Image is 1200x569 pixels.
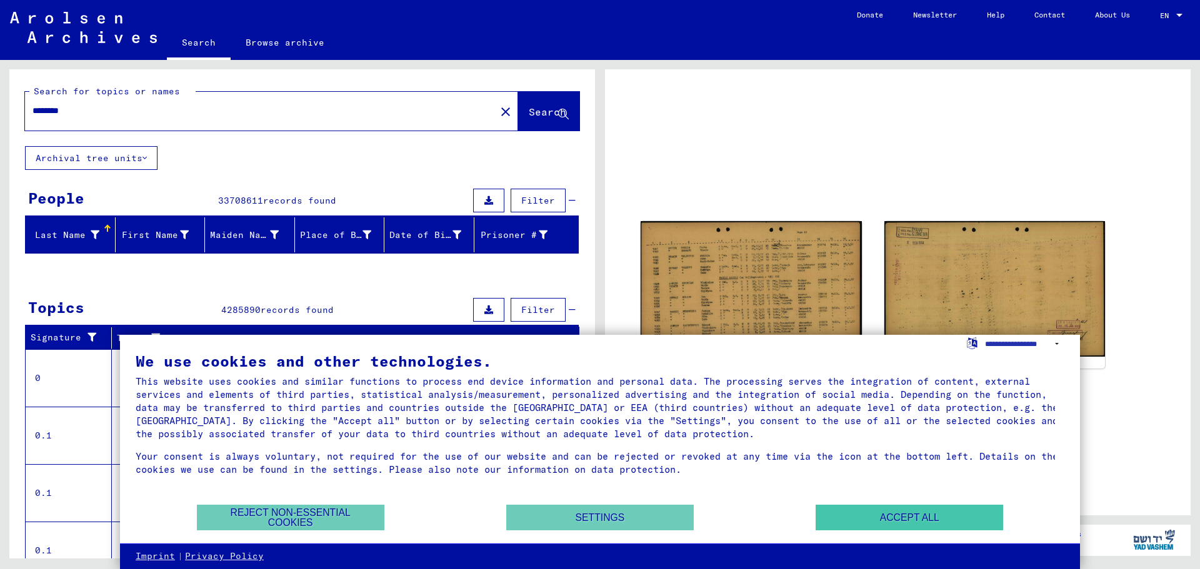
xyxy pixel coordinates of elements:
div: Last Name [31,229,99,242]
div: Prisoner # [479,225,564,245]
div: We use cookies and other technologies. [136,354,1064,369]
span: Filter [521,195,555,206]
img: 001.jpg [641,221,862,358]
a: Privacy Policy [185,550,264,563]
div: First Name [121,225,205,245]
div: This website uses cookies and similar functions to process end device information and personal da... [136,375,1064,440]
div: Last Name [31,225,115,245]
button: Accept all [816,505,1003,530]
div: Date of Birth [389,225,477,245]
a: Imprint [136,550,175,563]
div: Signature [31,328,114,348]
button: Reject non-essential cookies [197,505,384,530]
mat-header-cell: First Name [116,217,206,252]
button: Clear [493,99,518,124]
div: Title [117,328,567,348]
mat-header-cell: Prisoner # [474,217,579,252]
span: 4285890 [221,304,261,315]
div: Maiden Name [210,229,279,242]
div: Topics [28,296,84,319]
span: records found [263,195,336,206]
span: Search [529,106,566,118]
mat-header-cell: Maiden Name [205,217,295,252]
span: Filter [521,304,555,315]
div: Place of Birth [300,225,387,245]
span: records found [261,304,334,315]
div: Title [117,332,554,345]
div: Signature [31,331,102,344]
button: Settings [506,505,694,530]
td: 0 [26,349,112,407]
mat-icon: close [498,104,513,119]
img: yv_logo.png [1131,524,1177,555]
button: Filter [511,298,566,322]
td: 0.1 [26,464,112,522]
span: EN [1160,11,1174,20]
img: 002.jpg [884,221,1106,357]
div: Maiden Name [210,225,294,245]
div: Prisoner # [479,229,548,242]
div: First Name [121,229,189,242]
mat-header-cell: Last Name [26,217,116,252]
div: Place of Birth [300,229,372,242]
mat-header-cell: Date of Birth [384,217,474,252]
div: People [28,187,84,209]
span: 33708611 [218,195,263,206]
mat-header-cell: Place of Birth [295,217,385,252]
td: 0.1 [26,407,112,464]
mat-label: Search for topics or names [34,86,180,97]
div: Your consent is always voluntary, not required for the use of our website and can be rejected or ... [136,450,1064,476]
div: Date of Birth [389,229,461,242]
button: Filter [511,189,566,212]
button: Search [518,92,579,131]
img: Arolsen_neg.svg [10,12,157,43]
button: Archival tree units [25,146,157,170]
a: Search [167,27,231,60]
a: Browse archive [231,27,339,57]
